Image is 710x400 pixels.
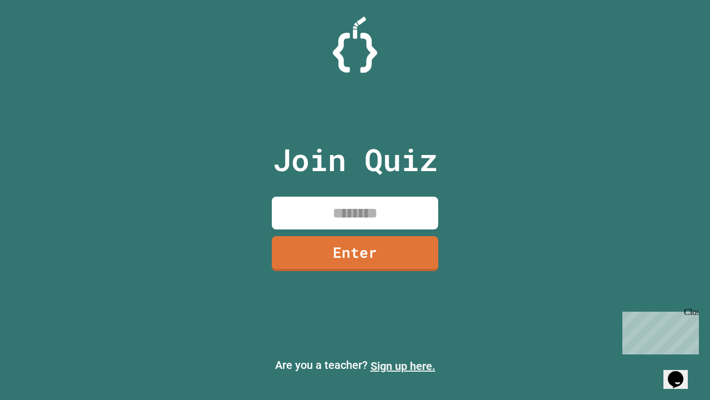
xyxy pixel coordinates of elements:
a: Sign up here. [371,359,435,373]
a: Enter [272,236,438,271]
iframe: chat widget [663,356,699,389]
p: Are you a teacher? [9,357,701,374]
div: Chat with us now!Close [4,4,77,71]
p: Join Quiz [273,137,438,183]
iframe: chat widget [618,307,699,354]
img: Logo.svg [333,17,377,73]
